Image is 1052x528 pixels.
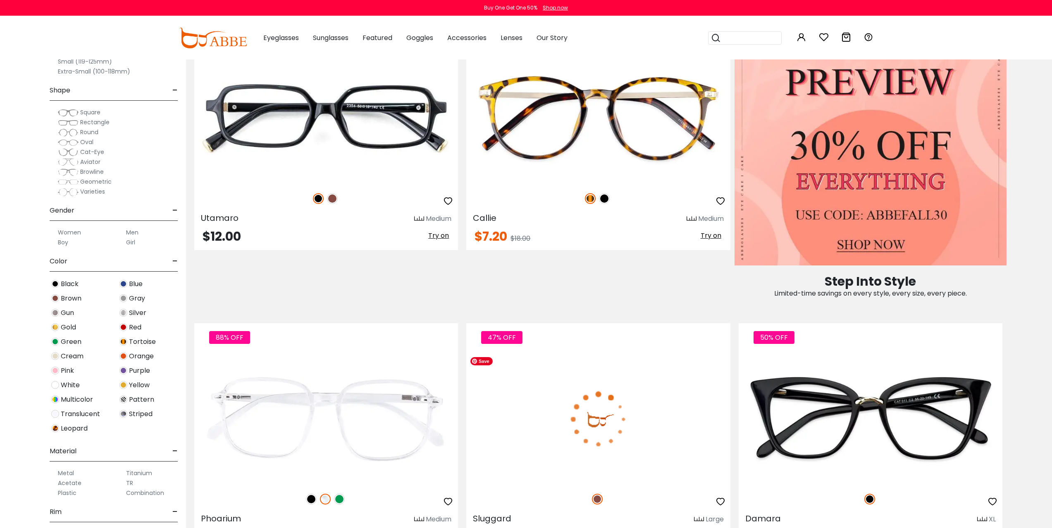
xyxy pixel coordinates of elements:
label: Extra-Small (100-118mm) [58,66,130,76]
span: Geometric [80,178,112,186]
span: Accessories [447,33,487,43]
img: abbeglasses.com [179,28,247,48]
span: Eyeglasses [263,33,299,43]
img: White [51,381,59,389]
img: Yellow [119,381,127,389]
img: Black [306,494,317,504]
span: Pink [61,366,74,376]
img: Cat-Eye.png [58,148,79,156]
img: Varieties.png [58,188,79,197]
img: Silver [119,309,127,317]
span: Save [470,357,493,365]
span: Yellow [129,380,150,390]
span: White [61,380,80,390]
span: Blue [129,279,143,289]
label: Girl [126,237,135,247]
span: Oval [80,138,93,146]
img: Purple [119,367,127,374]
label: Combination [126,488,164,498]
img: Cream [51,352,59,360]
span: $7.20 [475,227,507,245]
span: Rectangle [80,118,110,126]
img: size ruler [414,216,424,222]
span: Purple [129,366,150,376]
img: Red [119,323,127,331]
img: Gray [119,294,127,302]
span: $12.00 [203,227,241,245]
label: Boy [58,237,68,247]
img: Gun [51,309,59,317]
img: size ruler [687,216,697,222]
div: Shop now [543,4,568,12]
img: Black Damara - Acetate,Metal ,Universal Bridge Fit [739,353,1002,485]
span: Striped [129,409,153,419]
div: XL [989,514,996,524]
div: Medium [426,514,451,524]
img: Black [313,193,324,204]
span: Phoarium [201,513,241,524]
span: 50% OFF [754,331,794,344]
span: Gray [129,294,145,303]
img: Rectangle.png [58,118,79,127]
span: Pattern [129,395,154,405]
span: Our Story [537,33,568,43]
div: Large [706,514,724,524]
span: Browline [80,168,104,176]
span: Red [129,322,141,332]
span: Color [50,251,67,271]
div: Medium [698,214,724,224]
img: Pattern [119,395,127,403]
img: Fclear Phoarium - Plastic ,Universal Bridge Fit [194,353,458,485]
span: Rim [50,502,62,522]
label: Acetate [58,478,81,488]
span: Varieties [80,187,105,196]
label: Titanium [126,468,152,478]
img: Multicolor [51,395,59,403]
span: Cat-Eye [80,148,104,156]
img: Square.png [58,109,79,117]
img: Black Utamaro - TR ,Universal Bridge Fit [194,52,458,184]
span: Lenses [501,33,522,43]
img: Striped [119,410,127,418]
span: Step Into Style [825,272,916,290]
span: Shape [50,81,70,100]
label: Metal [58,468,74,478]
span: Round [80,128,98,136]
label: Women [58,227,81,237]
span: Try on [701,231,721,240]
img: Pink [51,367,59,374]
img: Green [334,494,345,504]
span: Damara [745,513,781,524]
img: Orange [119,352,127,360]
span: 88% OFF [209,331,250,344]
img: Green [51,338,59,346]
span: Leopard [61,424,88,433]
span: Aviator [80,158,100,166]
span: 47% OFF [481,331,522,344]
img: Geometric.png [58,178,79,186]
img: Tortoise Callie - Combination ,Universal Bridge Fit [466,52,730,184]
img: Translucent [51,410,59,418]
span: Tortoise [129,337,156,347]
div: Medium [426,214,451,224]
span: Goggles [406,33,433,43]
img: Brown Sluggard - TR ,Universal Bridge Fit [466,353,730,485]
img: Clear [320,494,331,504]
span: Limited-time savings on every style, every size, every piece. [774,289,967,298]
a: Shop now [539,4,568,11]
span: Square [80,108,100,116]
span: Cream [61,351,83,361]
span: - [172,251,178,271]
span: Utamaro [201,212,239,224]
img: Leopard [51,424,59,432]
img: Gold [51,323,59,331]
img: Fall Fashion Sale [735,23,1007,265]
span: Gender [50,201,74,220]
span: Sunglasses [313,33,348,43]
span: Gun [61,308,74,318]
span: Featured [363,33,392,43]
